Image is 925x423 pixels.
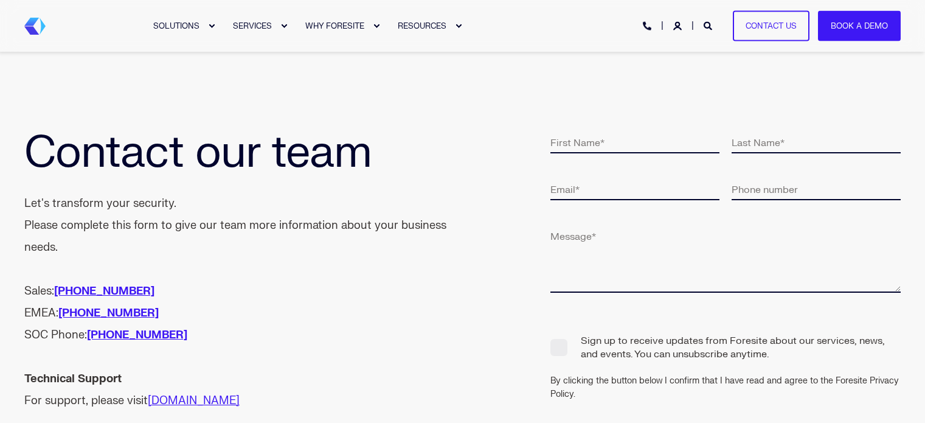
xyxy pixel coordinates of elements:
[24,281,463,346] div: Sales: EMEA: SOC Phone:
[550,374,913,401] div: By clicking the button below I confirm that I have read and agree to the Foresite Privacy Policy.
[732,178,901,200] input: Phone number
[305,21,364,30] span: WHY FORESITE
[148,394,240,408] a: [DOMAIN_NAME]
[704,20,715,30] a: Open Search
[550,334,901,362] span: Sign up to receive updates from Foresite about our services, news, and events. You can unsubscrib...
[673,20,684,30] a: Login
[24,215,463,259] div: Please complete this form to give our team more information about your business needs.
[24,18,46,35] img: Foresite brand mark, a hexagon shape of blues with a directional arrow to the right hand side
[24,193,463,215] div: Let's transform your security.
[373,23,380,30] div: Expand WHY FORESITE
[153,21,199,30] span: SOLUTIONS
[54,284,154,298] a: [PHONE_NUMBER]
[24,372,122,386] strong: Technical Support
[550,131,719,153] input: First Name*
[818,10,901,41] a: Book a Demo
[455,23,462,30] div: Expand RESOURCES
[58,306,159,320] a: [PHONE_NUMBER]
[732,131,901,153] input: Last Name*
[550,178,719,200] input: Email*
[24,368,463,412] div: For support, please visit
[24,131,463,175] h1: Contact our team
[208,23,215,30] div: Expand SOLUTIONS
[87,328,187,342] a: [PHONE_NUMBER]
[24,18,46,35] a: Back to Home
[733,10,809,41] a: Contact Us
[398,21,446,30] span: RESOURCES
[280,23,288,30] div: Expand SERVICES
